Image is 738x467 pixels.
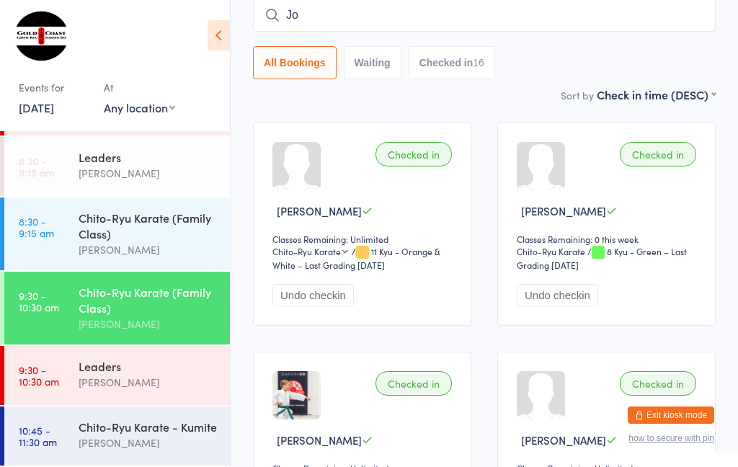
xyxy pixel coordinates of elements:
[521,203,606,218] span: [PERSON_NAME]
[517,233,701,245] div: Classes Remaining: 0 this week
[79,210,218,241] div: Chito-Ryu Karate (Family Class)
[19,364,59,387] time: 9:30 - 10:30 am
[79,435,218,451] div: [PERSON_NAME]
[561,88,594,102] label: Sort by
[375,371,452,396] div: Checked in
[517,284,598,306] button: Undo checkin
[272,371,321,419] img: image1688466174.png
[19,99,54,115] a: [DATE]
[19,424,57,448] time: 10:45 - 11:30 am
[79,358,218,374] div: Leaders
[19,76,89,99] div: Events for
[272,245,350,257] div: Chito-Ryu Karate
[521,432,606,448] span: [PERSON_NAME]
[79,165,218,182] div: [PERSON_NAME]
[628,406,714,424] button: Exit kiosk mode
[277,203,362,218] span: [PERSON_NAME]
[4,137,230,196] a: 8:30 -9:15 amLeaders[PERSON_NAME]
[104,99,175,115] div: Any location
[272,284,354,306] button: Undo checkin
[79,284,218,316] div: Chito-Ryu Karate (Family Class)
[79,374,218,391] div: [PERSON_NAME]
[253,46,337,79] button: All Bookings
[79,419,218,435] div: Chito-Ryu Karate - Kumite
[344,46,401,79] button: Waiting
[4,406,230,466] a: 10:45 -11:30 amChito-Ryu Karate - Kumite[PERSON_NAME]
[19,155,54,178] time: 8:30 - 9:15 am
[79,241,218,258] div: [PERSON_NAME]
[272,233,456,245] div: Classes Remaining: Unlimited
[620,371,696,396] div: Checked in
[4,272,230,344] a: 9:30 -10:30 amChito-Ryu Karate (Family Class)[PERSON_NAME]
[104,76,175,99] div: At
[14,11,68,61] img: Gold Coast Chito-Ryu Karate
[473,57,484,68] div: 16
[597,86,716,102] div: Check in time (DESC)
[517,245,585,257] div: Chito-Ryu Karate
[628,433,714,443] button: how to secure with pin
[277,432,362,448] span: [PERSON_NAME]
[4,197,230,270] a: 8:30 -9:15 amChito-Ryu Karate (Family Class)[PERSON_NAME]
[79,149,218,165] div: Leaders
[19,290,59,313] time: 9:30 - 10:30 am
[4,346,230,405] a: 9:30 -10:30 amLeaders[PERSON_NAME]
[79,316,218,332] div: [PERSON_NAME]
[620,142,696,166] div: Checked in
[409,46,495,79] button: Checked in16
[375,142,452,166] div: Checked in
[19,215,54,239] time: 8:30 - 9:15 am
